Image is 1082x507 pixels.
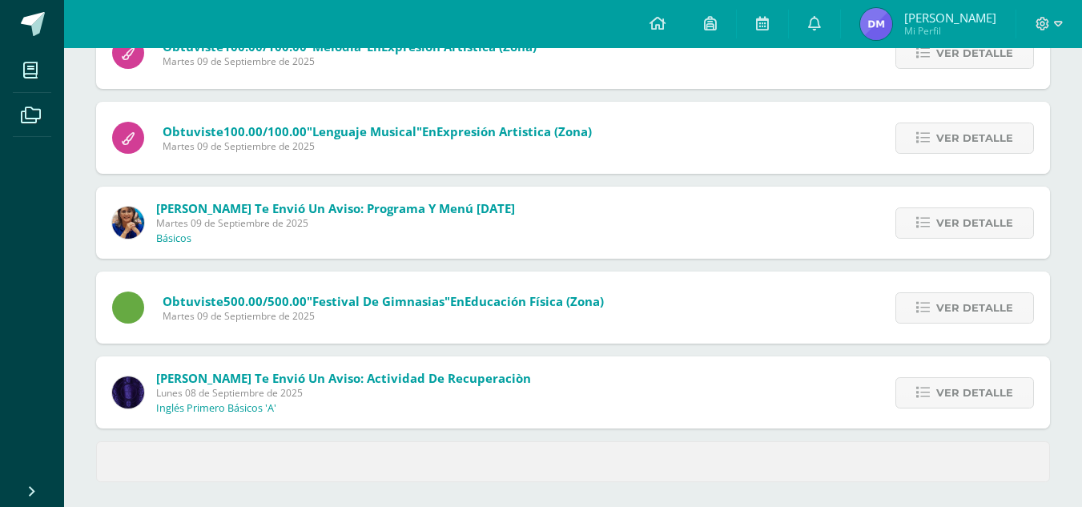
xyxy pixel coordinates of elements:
span: Educación Física (zona) [465,293,604,309]
span: "Festival de Gimnasias" [307,293,450,309]
span: Ver detalle [936,293,1013,323]
span: [PERSON_NAME] [904,10,996,26]
span: Martes 09 de Septiembre de 2025 [156,216,515,230]
span: "Lenguaje musical" [307,123,422,139]
span: Ver detalle [936,123,1013,153]
span: [PERSON_NAME] te envió un aviso: Programa y Menú [DATE] [156,200,515,216]
span: 100.00/100.00 [223,123,307,139]
span: Obtuviste en [163,123,592,139]
img: 3cadea31f3d8efa45fca0f49b0e790a2.png [860,8,892,40]
img: 5d6f35d558c486632aab3bda9a330e6b.png [112,207,144,239]
span: Ver detalle [936,208,1013,238]
p: Básicos [156,232,191,245]
span: Lunes 08 de Septiembre de 2025 [156,386,531,400]
span: Martes 09 de Septiembre de 2025 [163,54,537,68]
span: Martes 09 de Septiembre de 2025 [163,309,604,323]
span: 500.00/500.00 [223,293,307,309]
span: Obtuviste en [163,293,604,309]
span: [PERSON_NAME] te envió un aviso: Actividad de Recuperaciòn [156,370,531,386]
span: Mi Perfil [904,24,996,38]
span: Ver detalle [936,378,1013,408]
img: 31877134f281bf6192abd3481bfb2fdd.png [112,376,144,408]
span: Ver detalle [936,38,1013,68]
p: Inglés Primero Básicos 'A' [156,402,276,415]
span: Expresión Artistica (Zona) [436,123,592,139]
span: Martes 09 de Septiembre de 2025 [163,139,592,153]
